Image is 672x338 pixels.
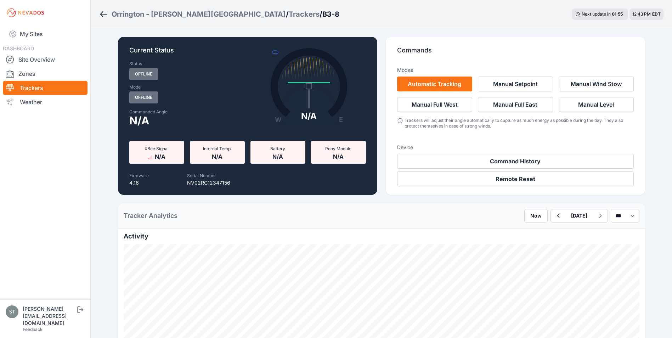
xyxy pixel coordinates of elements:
[397,77,472,91] button: Automatic Tracking
[99,5,339,23] nav: Breadcrumb
[524,209,548,222] button: Now
[559,97,634,112] button: Manual Level
[3,45,34,51] span: DASHBOARD
[6,305,18,318] img: steve@nevados.solar
[397,144,634,151] h3: Device
[129,109,243,115] label: Commanded Angle
[187,179,230,186] p: NV02RC12347156
[397,97,472,112] button: Manual Full West
[129,84,141,90] label: Mode
[3,95,87,109] a: Weather
[3,26,87,43] a: My Sites
[129,61,142,67] label: Status
[286,9,289,19] span: /
[124,211,177,221] h2: Tracker Analytics
[23,305,76,327] div: [PERSON_NAME][EMAIL_ADDRESS][DOMAIN_NAME]
[3,67,87,81] a: Zones
[405,118,633,129] div: Trackers will adjust their angle automatically to capture as much energy as possible during the d...
[301,111,317,122] div: N/A
[632,11,651,17] span: 12:43 PM
[3,81,87,95] a: Trackers
[559,77,634,91] button: Manual Wind Stow
[478,77,553,91] button: Manual Setpoint
[129,45,366,61] p: Current Status
[203,146,232,151] span: Internal Temp.
[272,152,283,160] span: N/A
[145,146,169,151] span: XBee Signal
[333,152,344,160] span: N/A
[397,45,634,61] p: Commands
[325,146,351,151] span: Pony Module
[6,7,45,18] img: Nevados
[129,173,149,178] label: Firmware
[3,52,87,67] a: Site Overview
[155,152,165,160] span: N/A
[612,11,625,17] div: 01 : 55
[112,9,286,19] a: Orrington - [PERSON_NAME][GEOGRAPHIC_DATA]
[129,91,158,103] span: Offline
[129,179,149,186] p: 4.16
[652,11,661,17] span: EDT
[270,146,285,151] span: Battery
[320,9,322,19] span: /
[565,209,593,222] button: [DATE]
[129,116,149,125] span: N/A
[322,9,339,19] h3: B3-8
[187,173,216,178] label: Serial Number
[124,231,639,241] h2: Activity
[397,67,413,74] h3: Modes
[129,68,158,80] span: Offline
[23,327,43,332] a: Feedback
[289,9,320,19] a: Trackers
[397,154,634,169] button: Command History
[582,11,611,17] span: Next update in
[212,152,222,160] span: N/A
[478,97,553,112] button: Manual Full East
[397,171,634,186] button: Remote Reset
